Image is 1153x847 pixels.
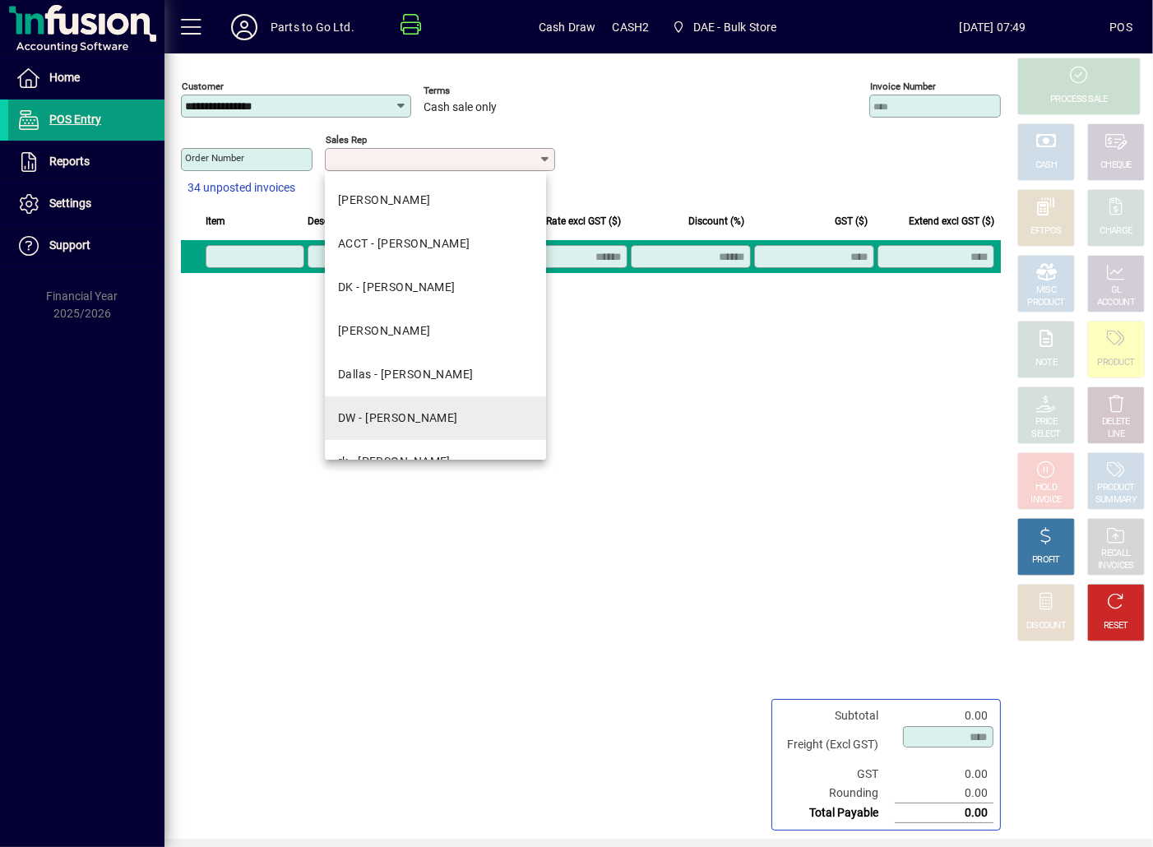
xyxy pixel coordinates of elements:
button: Profile [218,12,271,42]
mat-label: Invoice number [870,81,936,92]
div: PRODUCT [1097,482,1134,494]
mat-option: DK - Dharmendra Kumar [325,266,546,309]
div: SELECT [1032,428,1061,441]
div: NOTE [1035,357,1057,369]
div: HOLD [1035,482,1057,494]
div: CHARGE [1100,225,1132,238]
span: DAE - Bulk Store [693,14,777,40]
mat-option: DAVE - Dave Keogan [325,178,546,222]
mat-option: ACCT - David Wynne [325,222,546,266]
div: rk - [PERSON_NAME] [338,453,451,470]
div: RECALL [1102,548,1131,560]
td: 0.00 [895,784,993,803]
span: Extend excl GST ($) [909,212,994,230]
a: Support [8,225,164,266]
span: Cash sale only [424,101,497,114]
span: Discount (%) [688,212,744,230]
div: [PERSON_NAME] [338,192,431,209]
div: PRODUCT [1097,357,1134,369]
div: PRODUCT [1027,297,1064,309]
div: INVOICE [1030,494,1061,507]
span: Description [308,212,358,230]
div: GL [1111,285,1122,297]
span: Item [206,212,225,230]
div: [PERSON_NAME] [338,322,431,340]
mat-option: DW - Dave Wheatley [325,396,546,440]
span: CASH2 [613,14,650,40]
div: ACCT - [PERSON_NAME] [338,235,470,252]
span: POS Entry [49,113,101,126]
td: Total Payable [779,803,895,823]
div: DK - [PERSON_NAME] [338,279,456,296]
mat-label: Order number [185,152,244,164]
td: 0.00 [895,765,993,784]
td: 0.00 [895,803,993,823]
td: GST [779,765,895,784]
a: Settings [8,183,164,224]
div: RESET [1104,620,1128,632]
mat-option: LD - Laurie Dawes [325,309,546,353]
button: 34 unposted invoices [181,174,302,203]
td: Freight (Excl GST) [779,725,895,765]
div: PRICE [1035,416,1058,428]
a: Reports [8,141,164,183]
span: Home [49,71,80,84]
div: ACCOUNT [1097,297,1135,309]
span: Terms [424,86,522,96]
div: DELETE [1102,416,1130,428]
span: Settings [49,197,91,210]
div: MISC [1036,285,1056,297]
div: DW - [PERSON_NAME] [338,410,458,427]
span: [DATE] 07:49 [876,14,1110,40]
div: CHEQUE [1100,160,1132,172]
span: Support [49,238,90,252]
mat-option: rk - Rajat Kapoor [325,440,546,484]
div: POS [1109,14,1132,40]
mat-label: Customer [182,81,224,92]
span: GST ($) [835,212,868,230]
a: Home [8,58,164,99]
span: DAE - Bulk Store [665,12,783,42]
td: 0.00 [895,706,993,725]
div: INVOICES [1098,560,1133,572]
span: Cash Draw [539,14,596,40]
div: Dallas - [PERSON_NAME] [338,366,474,383]
td: Subtotal [779,706,895,725]
div: PROFIT [1032,554,1060,567]
div: LINE [1108,428,1124,441]
div: SUMMARY [1095,494,1137,507]
span: Reports [49,155,90,168]
div: EFTPOS [1031,225,1062,238]
div: DISCOUNT [1026,620,1066,632]
mat-label: Sales rep [326,134,367,146]
td: Rounding [779,784,895,803]
div: Parts to Go Ltd. [271,14,354,40]
div: PROCESS SALE [1050,94,1108,106]
div: CASH [1035,160,1057,172]
span: Rate excl GST ($) [546,212,621,230]
mat-option: Dallas - Dallas Iosefo [325,353,546,396]
span: 34 unposted invoices [188,179,295,197]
